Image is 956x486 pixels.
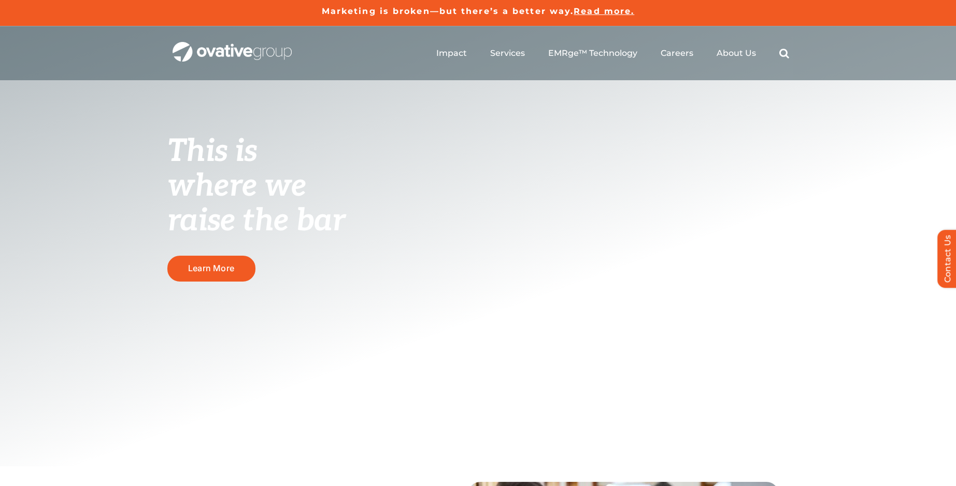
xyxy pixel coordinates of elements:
a: Careers [661,48,693,58]
nav: Menu [436,37,789,70]
span: where we raise the bar [167,168,345,240]
span: This is [167,133,258,170]
a: Read more. [574,6,634,16]
a: Learn More [167,256,255,281]
a: Impact [436,48,467,58]
a: Search [779,48,789,58]
a: OG_Full_horizontal_WHT [173,41,292,51]
a: Services [490,48,525,58]
span: Learn More [188,263,234,273]
a: EMRge™ Technology [548,48,637,58]
a: About Us [717,48,756,58]
a: Marketing is broken—but there’s a better way. [322,6,574,16]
